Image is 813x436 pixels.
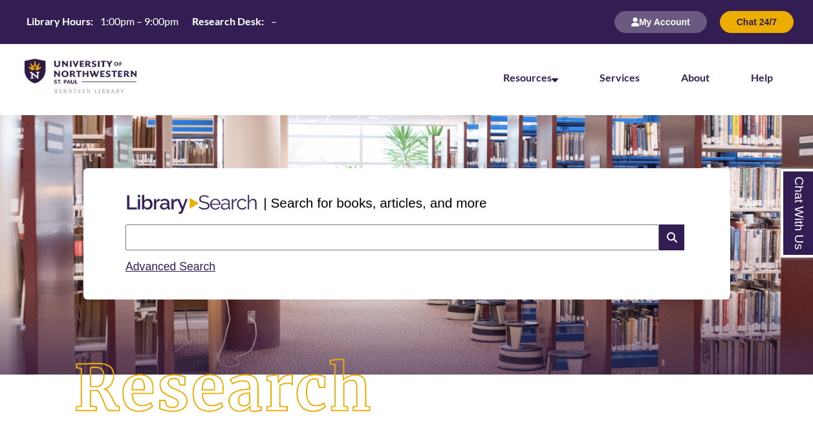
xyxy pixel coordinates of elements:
img: Libary Search [120,190,263,219]
button: Chat 24/7 [720,11,794,33]
p: | Search for books, articles, and more [263,193,486,213]
a: Hours Today [21,14,282,30]
th: Research Desk: [187,14,266,28]
a: Services [600,71,640,83]
span: – [271,15,277,27]
a: Help [751,71,773,83]
button: My Account [614,11,707,33]
th: Library Hours: [21,14,95,28]
i: Search [659,224,684,250]
table: Hours Today [21,14,282,28]
img: UNWSP Library Logo [25,59,136,94]
a: My Account [614,16,707,27]
a: Advanced Search [125,260,215,273]
a: Chat 24/7 [720,16,794,27]
span: 1:00pm – 9:00pm [100,15,179,27]
a: Resources [503,71,558,83]
a: About [681,71,710,83]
